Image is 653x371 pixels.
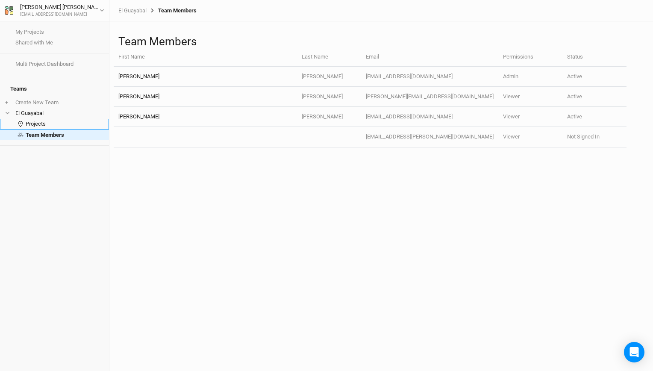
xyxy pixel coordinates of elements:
td: Viewer [498,87,562,107]
td: Active [562,87,627,107]
td: [PERSON_NAME] [297,107,361,127]
th: Last Name [297,48,361,67]
td: [PERSON_NAME] [114,67,297,87]
td: [EMAIL_ADDRESS][DOMAIN_NAME] [361,107,498,127]
th: Email [361,48,498,67]
span: + [5,99,8,106]
div: [PERSON_NAME] [PERSON_NAME] [20,3,100,12]
h4: Teams [5,80,104,97]
td: [PERSON_NAME] [114,107,297,127]
td: Viewer [498,107,562,127]
td: [PERSON_NAME] [114,87,297,107]
td: Active [562,107,627,127]
td: [PERSON_NAME] [297,67,361,87]
div: [EMAIL_ADDRESS][DOMAIN_NAME] [20,12,100,18]
td: Admin [498,67,562,87]
th: First Name [114,48,297,67]
td: [PERSON_NAME][EMAIL_ADDRESS][DOMAIN_NAME] [361,87,498,107]
a: El Guayabal [118,7,147,14]
button: [PERSON_NAME] [PERSON_NAME][EMAIL_ADDRESS][DOMAIN_NAME] [4,3,105,18]
th: Status [562,48,627,67]
td: [PERSON_NAME] [297,87,361,107]
td: Not Signed In [562,127,627,147]
td: Viewer [498,127,562,147]
h1: Team Members [118,35,644,48]
div: Team Members [147,7,197,14]
td: [EMAIL_ADDRESS][PERSON_NAME][DOMAIN_NAME] [361,127,498,147]
td: [EMAIL_ADDRESS][DOMAIN_NAME] [361,67,498,87]
th: Permissions [498,48,562,67]
div: Open Intercom Messenger [624,342,644,362]
td: Active [562,67,627,87]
